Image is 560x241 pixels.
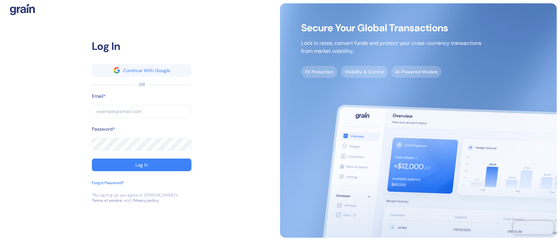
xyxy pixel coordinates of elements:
[92,180,124,186] div: Forgot Password?
[301,25,481,31] span: Secure Your Global Transactions
[92,105,191,118] input: example@email.com
[301,66,337,78] span: FX Protection
[124,198,131,203] div: and
[92,159,191,171] button: Log In
[114,67,120,73] img: google
[139,81,145,88] div: OR
[92,93,103,100] label: Email
[341,66,388,78] span: Visibility & Control
[92,126,113,133] label: Password
[92,180,124,192] button: Forgot Password?
[301,39,481,55] p: Lock in rates, convert funds and protect your cross-currency transactions from market volatility.
[92,192,178,198] div: *By signing up you agree to [PERSON_NAME]’s
[280,3,557,238] img: signup-main-image
[513,221,553,234] iframe: Chatra live chat
[135,163,148,167] div: Log In
[10,3,35,15] img: logo
[92,64,191,77] button: googleContinue With Google
[123,68,170,73] div: Continue With Google
[92,38,191,54] div: Log In
[92,198,122,203] a: Terms of service
[133,198,159,203] a: Privacy policy.
[391,66,442,78] span: AI-Powered Models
